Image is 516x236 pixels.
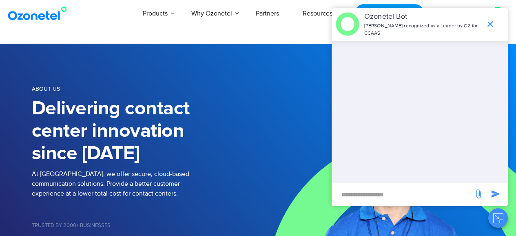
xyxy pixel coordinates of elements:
p: At [GEOGRAPHIC_DATA], we offer secure, cloud-based communication solutions. Provide a better cust... [32,169,258,198]
span: send message [470,186,487,202]
a: Request a Demo [354,4,424,23]
img: header [336,12,359,36]
span: end chat or minimize [482,16,498,32]
span: send message [487,186,504,202]
button: Close chat [488,208,508,228]
p: Ozonetel Bot [364,11,481,22]
span: About us [32,85,60,92]
div: new-msg-input [336,187,469,202]
p: [PERSON_NAME] recognized as a Leader by G2 for CCAAS [364,22,481,37]
h1: Delivering contact center innovation since [DATE] [32,98,258,165]
h5: Trusted by 2000+ Businesses [32,223,258,228]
